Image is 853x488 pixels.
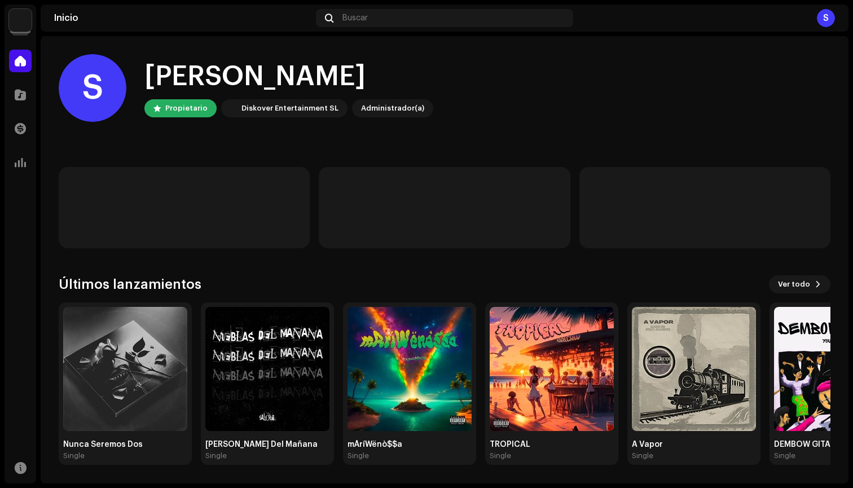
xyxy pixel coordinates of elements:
img: 62ca5d2a-6e99-4d47-bc10-d4998c118ffc [348,307,472,431]
div: Single [490,451,511,460]
div: S [817,9,835,27]
img: 7c90d6c9-a5fc-47f8-b99a-4a3cbd3dbc7a [205,307,329,431]
img: 297a105e-aa6c-4183-9ff4-27133c00f2e2 [9,9,32,32]
div: Single [632,451,653,460]
div: TROPICAL [490,440,614,449]
div: [PERSON_NAME] [144,59,433,95]
div: Single [205,451,227,460]
img: 0270261b-306e-4a9c-bb75-e7423714ed54 [632,307,756,431]
h3: Últimos lanzamientos [59,275,201,293]
div: A Vapor [632,440,756,449]
div: Nunca Seremos Dos [63,440,187,449]
div: [PERSON_NAME] Del Mañana [205,440,329,449]
div: mÅríWënò$$a [348,440,472,449]
button: Ver todo [769,275,830,293]
div: Administrador(a) [361,102,424,115]
div: Single [774,451,795,460]
img: 297a105e-aa6c-4183-9ff4-27133c00f2e2 [223,102,237,115]
div: Single [348,451,369,460]
div: S [59,54,126,122]
div: Diskover Entertainment SL [241,102,338,115]
span: Ver todo [778,273,810,296]
span: Buscar [342,14,368,23]
div: Propietario [165,102,208,115]
div: Inicio [54,14,311,23]
img: 6fbf6908-abb1-4b68-8078-15fe5a61bf74 [490,307,614,431]
img: c5152bab-c9fa-4b68-8a66-c121202131e8 [63,307,187,431]
div: Single [63,451,85,460]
